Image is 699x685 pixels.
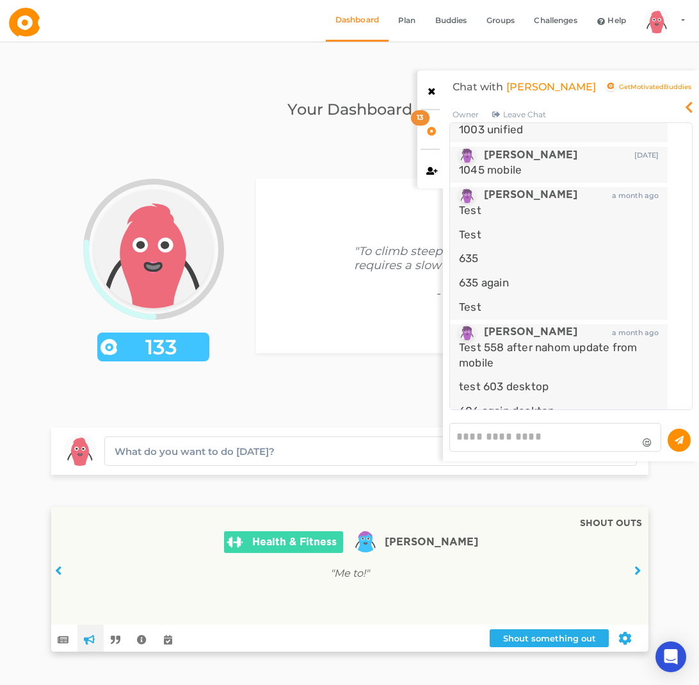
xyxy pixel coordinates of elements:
[459,122,659,138] div: 1003 unified
[252,533,337,551] span: Health & Fitness
[459,276,659,291] div: 635 again
[224,531,246,553] img: health and fitness
[506,77,596,97] a: [PERSON_NAME]
[580,520,642,528] div: SHOUT OUTS
[459,187,577,203] a: [PERSON_NAME]
[122,513,578,557] a: health and fitnessHealth & Fitness[PERSON_NAME]
[459,324,577,340] a: [PERSON_NAME]
[619,81,691,94] div: GetMotivatedBuddies
[503,110,546,119] span: Leave Chat
[453,77,691,97] div: Chat with
[634,151,659,160] span: [DATE]
[484,190,577,200] span: [PERSON_NAME]
[459,251,659,267] div: 635
[459,147,577,163] a: [PERSON_NAME]
[453,110,479,119] div: Owner
[484,327,577,337] span: [PERSON_NAME]
[354,244,518,301] div: "To climb steep hills requires a slow pace at first."
[385,537,478,547] span: [PERSON_NAME]
[115,444,275,459] div: What do you want to do [DATE]?
[51,98,648,121] h2: Your Dashboard
[490,629,609,647] button: Shout something out
[459,340,659,371] div: Test 558 after nahom update from mobile
[459,227,659,243] div: Test
[122,565,578,582] p: " Me to! "
[599,81,691,94] a: GetMotivatedBuddies
[459,163,659,178] div: 1045 mobile
[459,379,659,395] div: test 603 desktop
[606,81,616,91] img: GetMotivatedBuddies
[459,300,659,315] div: Test
[612,191,659,200] span: a month ago
[459,203,659,219] div: Test
[612,328,659,337] span: a month ago
[459,404,659,419] div: 606 again desktop
[484,150,577,160] span: [PERSON_NAME]
[655,641,686,672] div: Open Intercom Messenger
[117,341,206,354] span: 133
[411,110,430,126] div: 13
[354,286,518,301] div: - Shakespeare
